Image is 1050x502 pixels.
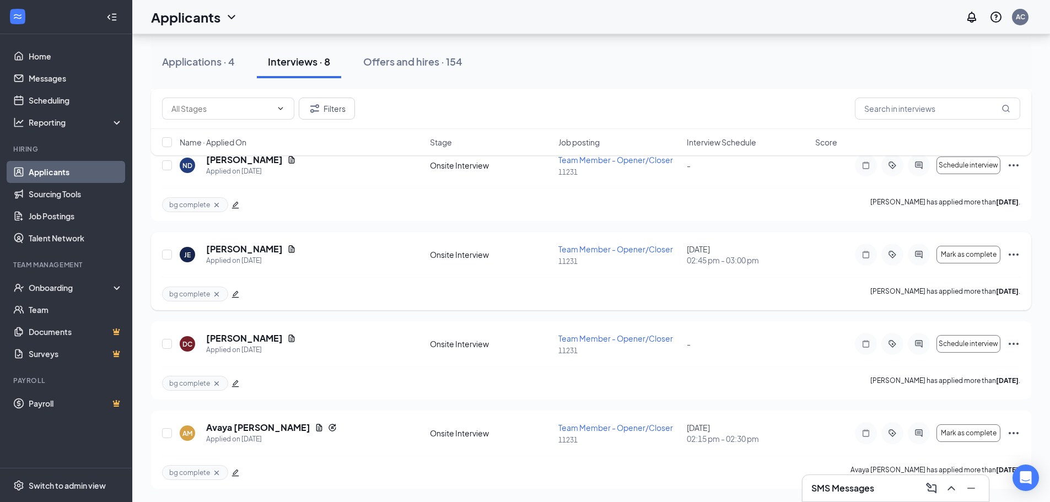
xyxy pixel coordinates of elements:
span: Schedule interview [939,340,998,348]
span: Job posting [558,137,600,148]
svg: ActiveChat [912,339,925,348]
svg: Document [315,423,324,432]
div: AM [182,429,192,438]
svg: Note [859,429,873,438]
h3: SMS Messages [811,482,874,494]
div: Reporting [29,117,123,128]
div: Hiring [13,144,121,154]
span: bg complete [169,379,210,388]
p: [PERSON_NAME] has applied more than . [870,197,1020,212]
svg: WorkstreamLogo [12,11,23,22]
svg: Reapply [328,423,337,432]
button: Mark as complete [936,424,1000,442]
p: 11231 [558,346,680,355]
svg: QuestionInfo [989,10,1003,24]
h1: Applicants [151,8,220,26]
span: 02:45 pm - 03:00 pm [687,255,809,266]
input: All Stages [171,102,272,115]
div: Applications · 4 [162,55,235,68]
p: [PERSON_NAME] has applied more than . [870,376,1020,391]
button: Mark as complete [936,246,1000,263]
span: bg complete [169,200,210,209]
button: Schedule interview [936,335,1000,353]
div: Applied on [DATE] [206,344,296,355]
span: Team Member - Opener/Closer [558,244,673,254]
div: Interviews · 8 [268,55,330,68]
div: Onboarding [29,282,114,293]
div: Switch to admin view [29,480,106,491]
p: 11231 [558,257,680,266]
a: DocumentsCrown [29,321,123,343]
svg: Note [859,339,873,348]
a: SurveysCrown [29,343,123,365]
p: Avaya [PERSON_NAME] has applied more than . [850,465,1020,480]
svg: Note [859,250,873,259]
a: Talent Network [29,227,123,249]
b: [DATE] [996,466,1019,474]
a: Applicants [29,161,123,183]
div: Payroll [13,376,121,385]
div: Onsite Interview [430,428,552,439]
svg: Cross [212,379,221,388]
svg: ActiveTag [886,250,899,259]
svg: ActiveTag [886,339,899,348]
a: PayrollCrown [29,392,123,414]
span: Stage [430,137,452,148]
span: - [687,339,691,349]
span: 02:15 pm - 02:30 pm [687,433,809,444]
span: Team Member - Opener/Closer [558,423,673,433]
a: Sourcing Tools [29,183,123,205]
div: Onsite Interview [430,249,552,260]
span: Team Member - Opener/Closer [558,333,673,343]
svg: ChevronDown [276,104,285,113]
span: edit [231,201,239,209]
span: bg complete [169,468,210,477]
svg: Ellipses [1007,337,1020,350]
svg: Cross [212,468,221,477]
input: Search in interviews [855,98,1020,120]
div: [DATE] [687,244,809,266]
div: Team Management [13,260,121,269]
svg: Cross [212,290,221,299]
p: 11231 [558,168,680,177]
div: Open Intercom Messenger [1013,465,1039,491]
svg: Settings [13,480,24,491]
button: Minimize [962,479,980,497]
a: Home [29,45,123,67]
p: [PERSON_NAME] has applied more than . [870,287,1020,301]
svg: Analysis [13,117,24,128]
span: Mark as complete [941,251,997,258]
svg: ChevronUp [945,482,958,495]
div: Applied on [DATE] [206,166,296,177]
svg: Ellipses [1007,427,1020,440]
div: JE [184,250,191,260]
span: edit [231,380,239,387]
svg: ActiveTag [886,429,899,438]
svg: Ellipses [1007,248,1020,261]
a: Team [29,299,123,321]
button: ChevronUp [943,479,960,497]
svg: Document [287,245,296,253]
h5: Avaya [PERSON_NAME] [206,422,310,434]
svg: Document [287,334,296,343]
h5: [PERSON_NAME] [206,332,283,344]
span: Score [815,137,837,148]
div: Offers and hires · 154 [363,55,462,68]
svg: ComposeMessage [925,482,938,495]
div: Applied on [DATE] [206,434,337,445]
b: [DATE] [996,376,1019,385]
div: AC [1016,12,1025,21]
b: [DATE] [996,198,1019,206]
svg: ActiveChat [912,250,925,259]
a: Messages [29,67,123,89]
span: Interview Schedule [687,137,756,148]
svg: Notifications [965,10,978,24]
svg: Cross [212,201,221,209]
span: edit [231,469,239,477]
div: Onsite Interview [430,338,552,349]
a: Job Postings [29,205,123,227]
p: 11231 [558,435,680,445]
div: DC [182,339,192,349]
svg: ActiveChat [912,429,925,438]
span: Name · Applied On [180,137,246,148]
